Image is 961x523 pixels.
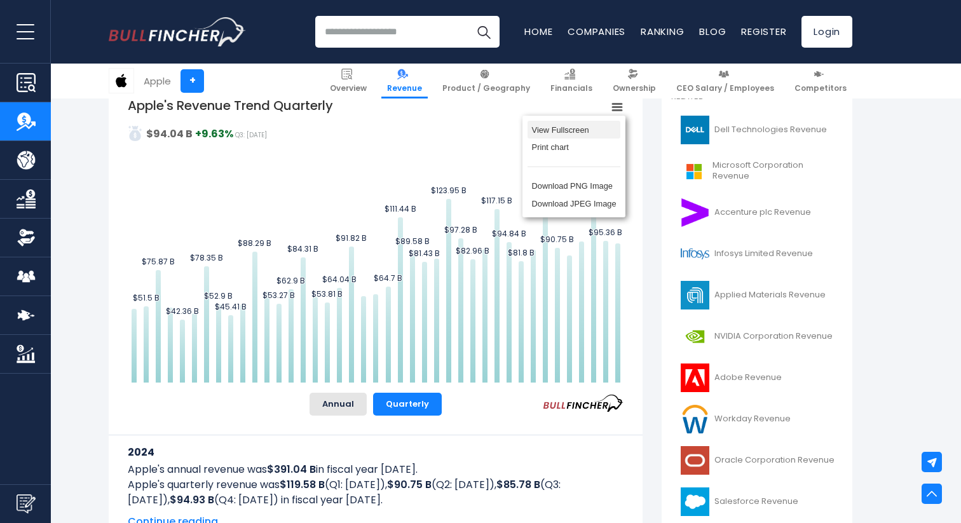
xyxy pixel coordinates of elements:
img: Ownership [17,228,36,247]
text: $97.28 B [444,224,477,235]
a: + [181,69,204,93]
text: $111.44 B [385,203,416,214]
a: Companies [568,25,625,38]
text: $81.8 B [508,247,535,258]
span: Financials [550,83,592,93]
tspan: Apple's Revenue Trend Quarterly [128,97,333,114]
a: Blog [699,25,726,38]
text: $81.43 B [409,248,440,259]
span: Ownership [613,83,656,93]
b: $119.58 B [280,477,325,492]
span: Competitors [794,83,847,93]
text: $75.87 B [142,256,175,267]
li: View Fullscreen [528,121,620,139]
img: ORCL logo [679,446,711,475]
svg: Apple's Revenue Trend Quarterly [128,97,624,383]
b: $90.75 B [387,477,432,492]
img: DELL logo [679,116,711,144]
button: Search [468,16,500,48]
a: Financials [545,64,598,98]
text: $51.5 B [133,292,160,303]
text: $84.31 B [287,243,318,254]
h3: 2024 [128,444,624,460]
span: Product / Geography [442,83,530,93]
b: $391.04 B [267,462,316,477]
b: $94.93 B [170,492,214,507]
text: $62.9 B [276,275,305,286]
span: Overview [330,83,367,93]
text: $45.41 B [215,301,247,312]
a: Ownership [607,64,662,98]
img: AAPL logo [109,69,133,93]
b: $85.78 B [496,477,540,492]
button: Annual [310,393,367,416]
strong: +9.63% [195,126,233,141]
text: $91.82 B [336,233,367,243]
a: Applied Materials Revenue [671,278,843,313]
a: Register [741,25,786,38]
a: NVIDIA Corporation Revenue [671,319,843,354]
a: Revenue [381,64,428,98]
span: CEO Salary / Employees [676,83,774,93]
li: Download PNG Image [528,177,620,195]
text: $78.35 B [190,252,223,263]
button: Quarterly [373,393,442,416]
a: Product / Geography [437,64,536,98]
a: Microsoft Corporation Revenue [671,154,843,189]
img: Bullfincher logo [109,17,246,46]
a: Accenture plc Revenue [671,195,843,230]
a: Competitors [789,64,852,98]
text: $88.29 B [238,238,271,248]
text: $42.36 B [166,306,199,316]
img: NVDA logo [679,322,711,351]
li: Print chart [528,139,620,156]
a: Home [524,25,552,38]
p: Apple's quarterly revenue was (Q1: [DATE]), (Q2: [DATE]), (Q3: [DATE]), (Q4: [DATE]) in fiscal ye... [128,477,624,508]
text: $64.04 B [322,274,357,285]
a: Ranking [641,25,684,38]
text: $53.81 B [311,289,343,299]
text: $53.27 B [262,290,295,301]
text: $89.58 B [395,236,430,247]
img: ADBE logo [679,363,711,392]
text: $82.96 B [456,245,489,256]
p: Related [671,92,843,102]
a: Dell Technologies Revenue [671,112,843,147]
img: sdcsa [128,126,143,141]
text: $52.9 B [204,290,233,301]
a: Salesforce Revenue [671,484,843,519]
a: Adobe Revenue [671,360,843,395]
span: Q3: [DATE] [235,130,267,140]
a: CEO Salary / Employees [671,64,780,98]
text: $64.7 B [374,273,402,283]
a: Go to homepage [109,17,245,46]
strong: $94.04 B [146,126,193,141]
a: Overview [324,64,372,98]
div: Apple [144,74,171,88]
text: $94.84 B [492,228,526,239]
a: Infosys Limited Revenue [671,236,843,271]
img: INFY logo [679,240,711,268]
img: MSFT logo [679,157,709,186]
li: Download JPEG Image [528,195,620,213]
img: ACN logo [679,198,711,227]
a: Login [801,16,852,48]
p: Apple's annual revenue was in fiscal year [DATE]. [128,462,624,477]
a: Workday Revenue [671,402,843,437]
a: Oracle Corporation Revenue [671,443,843,478]
span: Revenue [387,83,422,93]
img: WDAY logo [679,405,711,433]
text: $123.95 B [431,185,467,196]
text: $90.75 B [540,234,574,245]
img: CRM logo [679,487,711,516]
img: AMAT logo [679,281,711,309]
text: $117.15 B [481,195,512,206]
